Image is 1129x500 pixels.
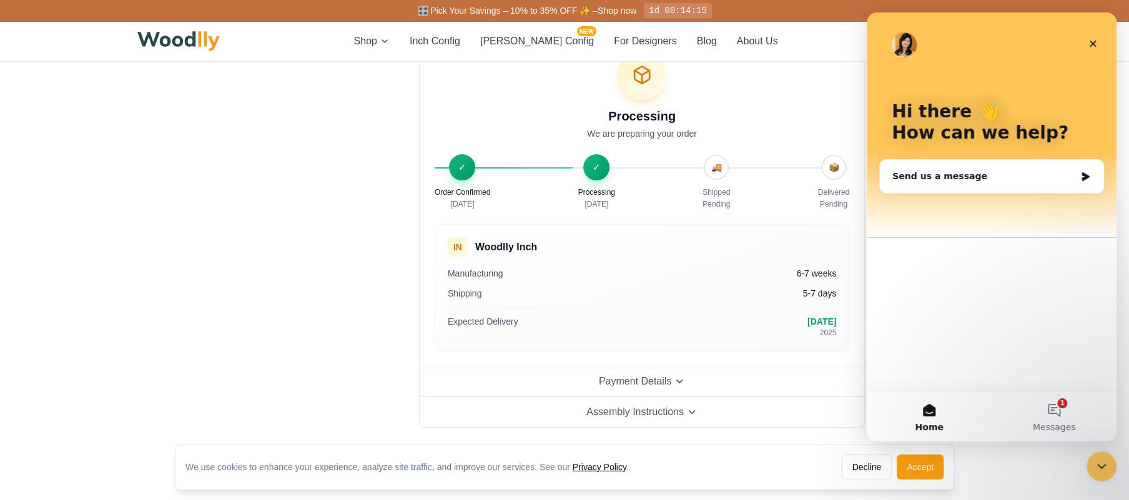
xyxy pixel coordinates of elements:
p: [DATE] [578,200,614,209]
button: Assembly Instructions [420,397,864,427]
button: [PERSON_NAME] ConfigNEW [480,34,594,49]
span: Shipping [448,287,482,300]
p: [DATE] [807,315,836,328]
button: Decline [841,454,892,479]
p: 2025 [807,328,836,338]
div: We use cookies to enhance your experience, analyze site traffic, and improve our services. See our . [185,461,639,473]
span: 🎛️ Pick Your Savings – 10% to 35% OFF ✨ – [417,6,597,16]
h5: processing [435,107,849,125]
p: Pending [703,200,730,209]
iframe: Intercom live chat [1087,451,1117,481]
div: ✓ [583,154,609,180]
div: ✓ [449,154,475,180]
p: [DATE] [435,200,490,209]
span: Payment Details [599,374,672,389]
button: Shop [354,34,390,49]
p: Pending [817,200,849,209]
h4: Woodlly Inch [475,240,537,255]
button: For Designers [614,34,676,49]
p: Order Confirmed [435,187,490,197]
a: Shop now [598,6,636,16]
span: IN [453,241,462,253]
div: 🚚 [704,155,729,180]
p: Delivered [817,187,849,197]
button: About Us [737,34,778,49]
span: 5-7 days [803,287,837,300]
div: 1d 00:14:15 [644,3,711,18]
button: Inch Config [410,34,460,49]
iframe: Intercom live chat [867,12,1117,441]
a: Privacy Policy [573,462,626,472]
div: 📦 [821,155,846,180]
span: NEW [577,26,596,36]
p: Processing [578,187,614,197]
span: Assembly Instructions [586,404,684,419]
p: We are preparing your order [435,127,849,140]
span: 6-7 weeks [796,267,836,280]
p: Shipped [703,187,730,197]
span: Expected Delivery [448,315,518,328]
img: Woodlly [137,31,220,51]
button: Blog [697,34,717,49]
button: Payment Details [420,366,864,397]
button: Accept [897,454,944,479]
span: Manufacturing [448,267,503,280]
